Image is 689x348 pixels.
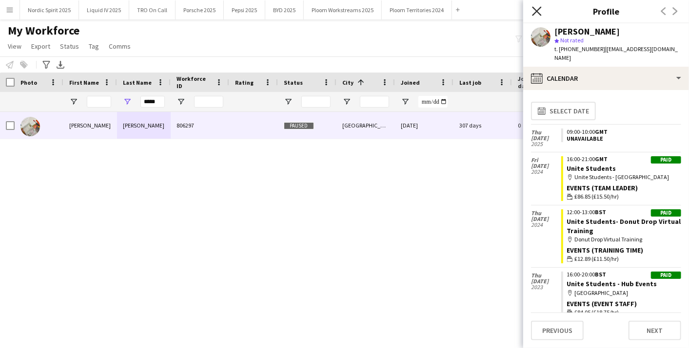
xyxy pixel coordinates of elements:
[85,40,103,53] a: Tag
[60,42,79,51] span: Status
[342,97,351,106] button: Open Filter Menu
[595,155,608,163] span: GMT
[79,0,129,19] button: Liquid IV 2025
[87,96,111,108] input: First Name Filter Input
[554,45,678,61] span: | [EMAIL_ADDRESS][DOMAIN_NAME]
[336,112,395,139] div: [GEOGRAPHIC_DATA]
[284,97,293,106] button: Open Filter Menu
[560,37,584,44] span: Not rated
[360,96,389,108] input: City Filter Input
[567,272,681,277] div: 16:00-20:00
[567,235,681,244] div: Donut Drop Virtual Training
[531,129,561,135] span: Thu
[595,271,607,278] span: BST
[531,210,561,216] span: Thu
[105,40,135,53] a: Comms
[651,272,681,279] div: Paid
[20,79,37,86] span: Photo
[4,40,25,53] a: View
[8,42,21,51] span: View
[301,96,331,108] input: Status Filter Input
[8,23,79,38] span: My Workforce
[531,222,561,228] span: 2024
[284,79,303,86] span: Status
[395,112,453,139] div: [DATE]
[69,79,99,86] span: First Name
[531,284,561,290] span: 2023
[63,112,117,139] div: [PERSON_NAME]
[567,183,681,192] div: Events (Team Leader)
[69,97,78,106] button: Open Filter Menu
[140,96,165,108] input: Last Name Filter Input
[567,209,681,215] div: 12:00-13:00
[595,128,608,135] span: GMT
[518,75,558,90] span: Jobs (last 90 days)
[531,216,561,222] span: [DATE]
[651,209,681,217] div: Paid
[575,192,619,201] span: £86.85 (£15.50/hr)
[523,5,689,18] h3: Profile
[523,67,689,90] div: Calendar
[531,169,561,175] span: 2024
[40,59,52,71] app-action-btn: Advanced filters
[561,128,681,142] app-crew-unavailable-period: 09:00-10:00
[418,96,448,108] input: Joined Filter Input
[554,27,620,36] div: [PERSON_NAME]
[56,40,83,53] a: Status
[567,135,677,142] div: Unavailable
[567,156,681,162] div: 16:00-21:00
[129,0,176,19] button: TRO On Call
[224,0,265,19] button: Pepsi 2025
[89,42,99,51] span: Tag
[531,163,561,169] span: [DATE]
[531,157,561,163] span: Fri
[123,79,152,86] span: Last Name
[567,173,681,182] div: Unite Students - [GEOGRAPHIC_DATA]
[567,164,616,173] a: Unite Students
[651,156,681,164] div: Paid
[171,112,229,139] div: 806297
[531,141,561,147] span: 2025
[284,122,314,129] span: Paused
[27,40,54,53] a: Export
[176,0,224,19] button: Porsche 2025
[629,321,681,340] button: Next
[575,308,619,317] span: £84.05 (£18.75/hr)
[453,112,512,139] div: 307 days
[31,42,50,51] span: Export
[459,79,481,86] span: Last job
[117,112,171,139] div: [PERSON_NAME]
[567,289,681,297] div: [GEOGRAPHIC_DATA]
[567,279,657,288] a: Unite Students - Hub Events
[401,97,410,106] button: Open Filter Menu
[20,117,40,136] img: Danielle Watts
[401,79,420,86] span: Joined
[109,42,131,51] span: Comms
[177,75,212,90] span: Workforce ID
[595,208,607,216] span: BST
[575,255,619,263] span: £12.89 (£11.50/hr)
[235,79,254,86] span: Rating
[531,273,561,278] span: Thu
[567,246,681,255] div: Events (Training Time)
[531,278,561,284] span: [DATE]
[304,0,382,19] button: Ploom Workstreams 2025
[382,0,452,19] button: Ploom Territories 2024
[194,96,223,108] input: Workforce ID Filter Input
[567,217,681,235] a: Unite Students- Donut Drop Virtual Training
[20,0,79,19] button: Nordic Spirit 2025
[531,321,584,340] button: Previous
[342,79,354,86] span: City
[177,97,185,106] button: Open Filter Menu
[554,45,605,53] span: t. [PHONE_NUMBER]
[531,135,561,141] span: [DATE]
[567,299,681,308] div: Events (Event Staff)
[55,59,66,71] app-action-btn: Export XLSX
[265,0,304,19] button: BYD 2025
[123,97,132,106] button: Open Filter Menu
[531,102,596,120] button: Select date
[512,112,575,139] div: 0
